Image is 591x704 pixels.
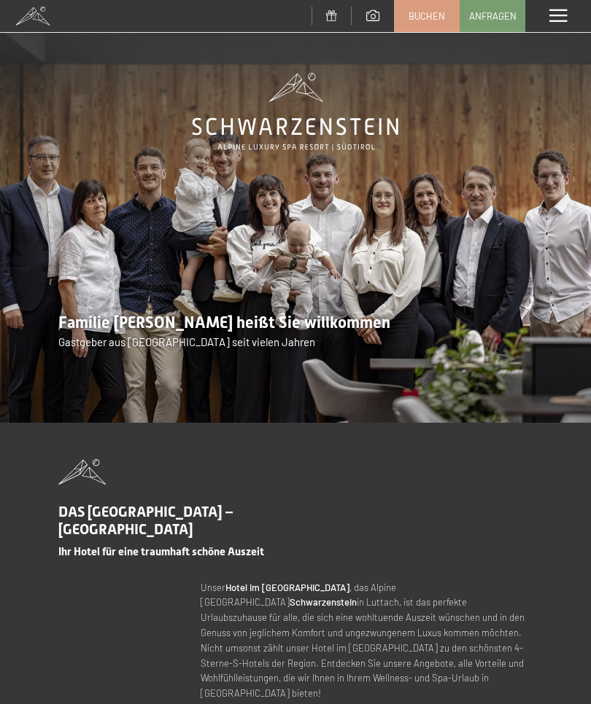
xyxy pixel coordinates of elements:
span: Ihr Hotel für eine traumhaft schöne Auszeit [58,545,264,558]
a: Buchen [395,1,459,31]
span: Buchen [409,9,445,23]
span: Familie [PERSON_NAME] heißt Sie willkommen [58,313,390,332]
strong: Hotel im [GEOGRAPHIC_DATA] [225,582,349,593]
p: Unser , das Alpine [GEOGRAPHIC_DATA] in Luttach, ist das perfekte Urlaubszuhause für alle, die si... [201,580,533,701]
strong: Schwarzenstein [290,596,357,608]
span: Anfragen [469,9,517,23]
span: Gastgeber aus [GEOGRAPHIC_DATA] seit vielen Jahren [58,335,315,348]
span: DAS [GEOGRAPHIC_DATA] – [GEOGRAPHIC_DATA] [58,503,233,538]
a: Anfragen [460,1,525,31]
